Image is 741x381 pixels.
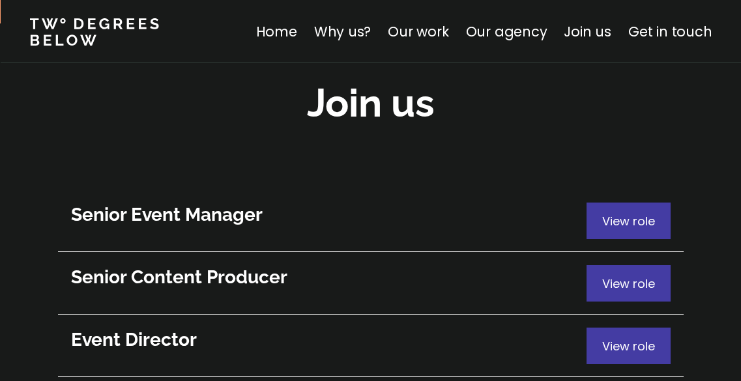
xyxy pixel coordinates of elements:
[58,190,684,252] a: View role
[388,22,448,41] a: Our work
[602,275,655,292] span: View role
[628,22,712,41] a: Get in touch
[602,338,655,354] span: View role
[71,203,587,227] h3: Senior Event Manager
[71,328,587,352] h3: Event Director
[307,77,435,130] h2: Join us
[602,213,655,229] span: View role
[58,252,684,315] a: View role
[58,315,684,377] a: View role
[564,22,611,41] a: Join us
[255,22,297,41] a: Home
[71,265,587,290] h3: Senior Content Producer
[465,22,547,41] a: Our agency
[313,22,371,41] a: Why us?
